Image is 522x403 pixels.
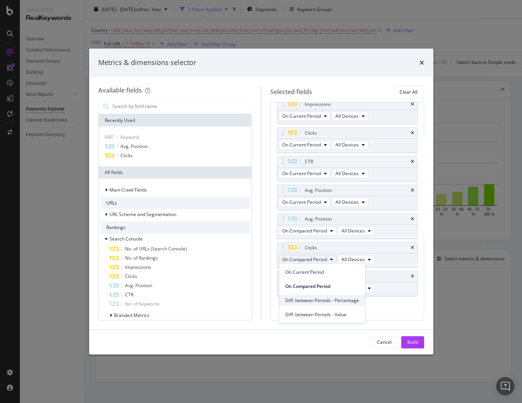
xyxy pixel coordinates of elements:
[338,255,374,264] button: All Devices
[285,311,359,318] span: Diff. between Periods - Value
[277,99,418,124] div: ImpressionstimesOn Current PeriodAll Devices
[125,282,152,289] span: Avg. Position
[332,112,368,121] button: All Devices
[99,114,252,127] div: Recently Used
[125,264,151,270] span: Impressions
[125,273,137,279] span: Clicks
[282,170,321,177] span: On Current Period
[332,140,368,149] button: All Devices
[120,152,133,159] span: Clicks
[279,112,330,121] button: On Current Period
[496,377,514,395] div: Open Intercom Messenger
[100,197,250,209] div: URLs
[112,101,250,112] input: Search by field name
[407,339,418,345] div: Build
[270,88,312,96] div: Selected fields
[109,236,143,242] span: Search Console
[120,134,139,140] span: Keyword
[285,283,359,290] span: On Compared Period
[332,198,368,207] button: All Devices
[335,199,359,205] span: All Devices
[125,245,187,252] span: No. of URLs (Search Console)
[282,256,327,263] span: On Compared Period
[114,312,150,318] span: Branded Metrics
[411,245,414,250] div: times
[305,129,317,137] div: Clicks
[282,113,321,119] span: On Current Period
[125,255,158,261] span: No. of Rankings
[305,187,332,194] div: Avg. Position
[279,255,337,264] button: On Compared Period
[285,269,359,276] span: On Current Period
[341,227,365,234] span: All Devices
[277,242,418,268] div: ClickstimesOn Compared PeriodAll Devices
[277,271,418,296] div: ImpressionstimesOn Compared PeriodAll Devices
[335,141,359,148] span: All Devices
[125,291,133,298] span: CTR
[377,339,392,345] div: Cancel
[411,102,414,107] div: times
[420,58,424,68] div: times
[279,198,330,207] button: On Current Period
[282,199,321,205] span: On Current Period
[279,169,330,178] button: On Current Period
[109,187,147,193] span: Main Crawl Fields
[282,141,321,148] span: On Current Period
[401,336,424,348] button: Build
[279,226,337,236] button: On Compared Period
[305,215,332,223] div: Avg. Position
[411,188,414,193] div: times
[99,166,252,179] div: All fields
[393,86,424,98] button: Clear All
[332,169,368,178] button: All Devices
[338,226,374,236] button: All Devices
[98,86,142,94] div: Available fields
[411,274,414,279] div: times
[305,244,317,252] div: Clicks
[285,297,359,304] span: Diff. between Periods - Percentage
[277,213,418,239] div: Avg. PositiontimesOn Compared PeriodAll Devices
[305,101,331,108] div: Impressions
[335,113,359,119] span: All Devices
[279,140,330,149] button: On Current Period
[305,158,313,166] div: CTR
[411,159,414,164] div: times
[341,256,365,263] span: All Devices
[411,217,414,221] div: times
[125,301,159,307] span: No. of Keywords
[400,89,418,95] div: Clear All
[277,156,418,182] div: CTRtimesOn Current PeriodAll Devices
[282,227,327,234] span: On Compared Period
[371,336,398,348] button: Cancel
[120,143,148,149] span: Avg. Position
[277,185,418,210] div: Avg. PositiontimesOn Current PeriodAll Devices
[100,221,250,234] div: Rankings
[89,49,433,354] div: modal
[277,127,418,153] div: ClickstimesOn Current PeriodAll Devices
[335,170,359,177] span: All Devices
[98,58,196,68] div: Metrics & dimensions selector
[411,131,414,135] div: times
[109,211,176,218] span: URL Scheme and Segmentation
